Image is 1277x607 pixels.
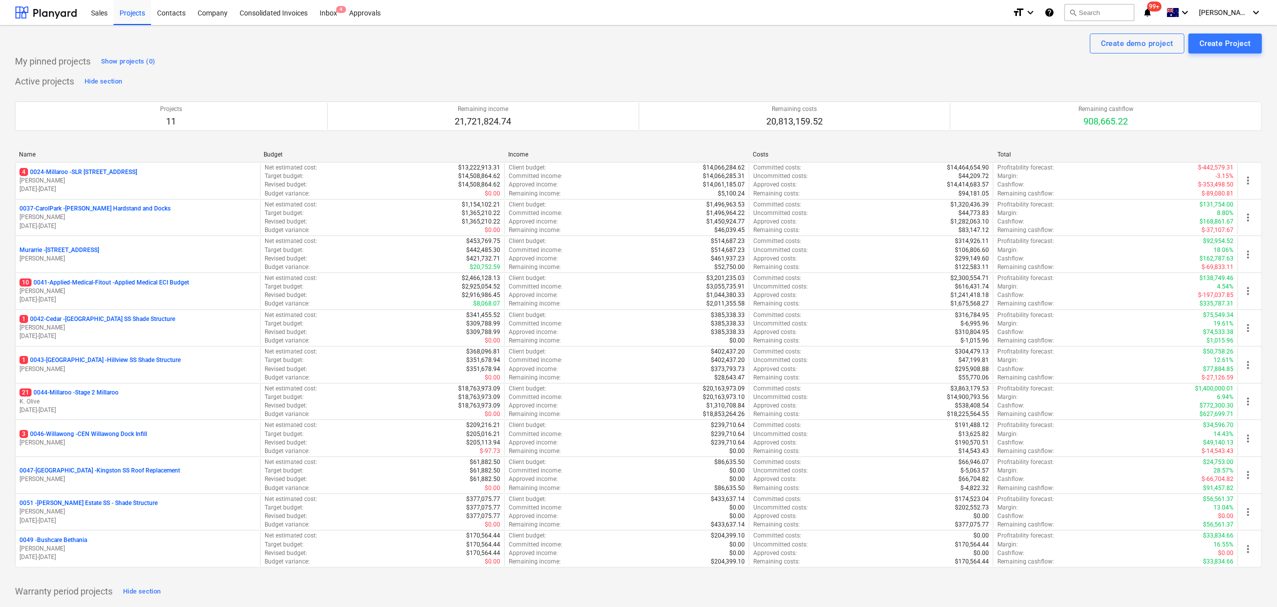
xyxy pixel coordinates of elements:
p: $14,066,285.31 [703,172,745,180]
p: $122,583.11 [955,263,989,271]
p: Net estimated cost : [265,347,317,356]
p: 19.61% [1213,319,1233,328]
div: Create demo project [1101,37,1173,50]
p: 0044-Millaroo - Stage 2 Millaroo [20,388,119,397]
p: $1,154,102.21 [462,200,500,209]
button: Create Project [1188,33,1262,53]
p: Committed income : [509,356,562,364]
p: $1,400,000.01 [1195,384,1233,393]
div: Name [19,151,256,158]
p: Net estimated cost : [265,274,317,282]
p: Target budget : [265,356,304,364]
p: 12.61% [1213,356,1233,364]
p: Committed income : [509,282,562,291]
p: $44,773.83 [958,209,989,217]
div: 0051 -[PERSON_NAME] Estate SS - Shade Structure[PERSON_NAME][DATE]-[DATE] [20,499,256,524]
p: Remaining costs : [753,336,800,345]
p: Cashflow : [997,217,1024,226]
p: $1,450,924.77 [706,217,745,226]
p: $3,055,735.91 [706,282,745,291]
p: Uncommitted costs : [753,282,808,291]
p: Client budget : [509,163,546,172]
p: $0.00 [729,336,745,345]
p: Remaining cashflow : [997,336,1054,345]
span: search [1069,8,1077,16]
p: Budget variance : [265,336,310,345]
p: 0051 - [PERSON_NAME] Estate SS - Shade Structure [20,499,158,507]
span: 3 [20,430,28,438]
p: $44,209.72 [958,172,989,180]
p: 0037-CarolPark - [PERSON_NAME] Hardstand and Docks [20,204,171,213]
p: $47,199.81 [958,356,989,364]
p: $1,365,210.22 [462,209,500,217]
div: 0037-CarolPark -[PERSON_NAME] Hardstand and Docks[PERSON_NAME][DATE]-[DATE] [20,204,256,230]
div: 10042-Cedar -[GEOGRAPHIC_DATA] SS Shade Structure[PERSON_NAME][DATE]-[DATE] [20,315,256,340]
p: $1,015.96 [1206,336,1233,345]
p: 11 [160,115,182,127]
p: $138,749.46 [1199,274,1233,282]
p: $168,861.67 [1199,217,1233,226]
p: Remaining costs : [753,299,800,308]
p: Client budget : [509,274,546,282]
p: Target budget : [265,282,304,291]
p: My pinned projects [15,55,91,67]
p: [PERSON_NAME] [20,544,256,553]
p: Committed costs : [753,274,801,282]
p: Cashflow : [997,180,1024,189]
p: $20,163,973.09 [703,384,745,393]
p: Remaining cashflow : [997,299,1054,308]
p: $55,770.06 [958,373,989,382]
p: Cashflow : [997,328,1024,336]
p: Remaining income : [509,263,561,271]
p: $341,455.52 [466,311,500,319]
p: Net estimated cost : [265,384,317,393]
p: Net estimated cost : [265,311,317,319]
span: more_vert [1242,395,1254,407]
p: $14,508,864.62 [458,180,500,189]
p: Uncommitted costs : [753,319,808,328]
p: [PERSON_NAME] [20,365,256,373]
p: $304,479.13 [955,347,989,356]
span: more_vert [1242,174,1254,186]
p: 0049 - Bushcare Bethania [20,536,87,544]
p: Remaining income : [509,189,561,198]
p: $0.00 [485,189,500,198]
p: Approved income : [509,254,558,263]
p: $2,300,554.71 [950,274,989,282]
p: $13,222,913.31 [458,163,500,172]
div: Costs [753,151,989,158]
p: $2,011,355.58 [706,299,745,308]
p: $131,754.00 [1199,200,1233,209]
button: Search [1064,4,1134,21]
p: Remaining income : [509,336,561,345]
p: $309,788.99 [466,319,500,328]
p: 18.06% [1213,246,1233,254]
p: Remaining cashflow : [997,263,1054,271]
p: Profitability forecast : [997,311,1054,319]
span: more_vert [1242,506,1254,518]
p: Approved income : [509,365,558,373]
div: 0049 -Bushcare Bethania[PERSON_NAME][DATE]-[DATE] [20,536,256,561]
p: $-89,080.81 [1201,189,1233,198]
p: $14,508,864.62 [458,172,500,180]
span: more_vert [1242,359,1254,371]
p: Margin : [997,209,1018,217]
p: [PERSON_NAME] [20,287,256,295]
p: [PERSON_NAME] [20,213,256,221]
p: Remaining cashflow : [997,373,1054,382]
p: Committed income : [509,209,562,217]
p: $514,687.23 [711,237,745,245]
p: Net estimated cost : [265,237,317,245]
p: Target budget : [265,246,304,254]
p: [PERSON_NAME] [20,176,256,185]
p: $162,787.63 [1199,254,1233,263]
span: 99+ [1147,1,1162,11]
p: Committed costs : [753,163,801,172]
p: $-69,833.11 [1201,263,1233,271]
p: Budget variance : [265,263,310,271]
p: Projects [160,105,182,113]
p: [DATE] - [DATE] [20,185,256,193]
p: $18,763,973.09 [458,384,500,393]
i: keyboard_arrow_down [1179,6,1191,18]
p: Committed costs : [753,347,801,356]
